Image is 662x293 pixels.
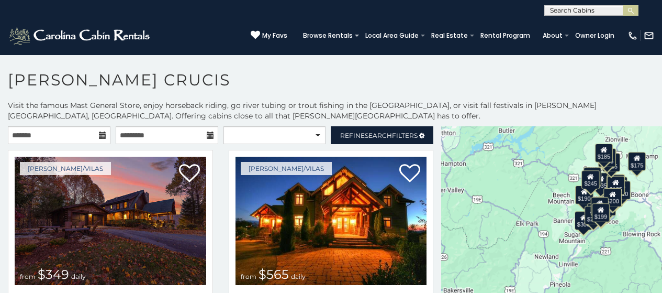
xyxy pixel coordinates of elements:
span: Refine Filters [340,132,418,139]
img: phone-regular-white.png [627,30,638,41]
a: Browse Rentals [298,28,358,43]
div: $565 [607,174,624,193]
div: $245 [582,170,600,189]
div: $199 [592,203,610,222]
div: $300 [575,211,592,230]
img: Wilderness Lodge [235,157,427,285]
a: RefineSearchFilters [331,126,433,144]
a: Rental Program [475,28,535,43]
div: $200 [604,188,622,207]
span: daily [291,273,306,280]
span: $565 [259,267,289,282]
div: $185 [595,144,613,162]
a: Local Area Guide [360,28,424,43]
div: $360 [607,174,625,193]
div: $185 [598,148,616,167]
a: Add to favorites [179,163,200,185]
a: My Favs [251,30,287,41]
div: $250 [591,197,609,215]
a: Real Estate [426,28,473,43]
span: from [20,273,36,280]
a: Diamond Creek Lodge from $349 daily [15,157,206,285]
span: My Favs [262,31,287,40]
img: Diamond Creek Lodge [15,157,206,285]
span: from [241,273,256,280]
a: Wilderness Lodge from $565 daily [235,157,427,285]
span: Search [365,132,392,139]
div: $230 [585,205,602,224]
div: $190 [575,185,593,204]
div: $635 [592,172,610,191]
div: $155 [602,153,620,171]
a: [PERSON_NAME]/Vilas [20,162,111,175]
a: [PERSON_NAME]/Vilas [241,162,332,175]
div: $210 [613,180,631,199]
div: $185 [607,176,625,194]
div: $175 [628,151,646,170]
a: About [537,28,568,43]
img: mail-regular-white.png [644,30,654,41]
span: daily [71,273,86,280]
a: Add to favorites [399,163,420,185]
a: Owner Login [570,28,620,43]
div: $410 [599,185,617,204]
div: $305 [584,167,601,186]
img: White-1-2.png [8,25,153,46]
span: $349 [38,267,69,282]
